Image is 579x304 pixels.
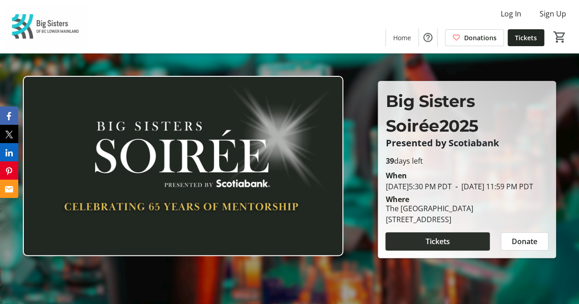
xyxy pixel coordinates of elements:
[385,170,406,181] div: When
[515,33,537,43] span: Tickets
[512,236,537,247] span: Donate
[385,138,548,148] p: Presented by Scotiabank
[385,156,394,166] span: 39
[508,29,544,46] a: Tickets
[501,8,521,19] span: Log In
[385,203,473,214] div: The [GEOGRAPHIC_DATA]
[385,155,548,166] p: days left
[393,33,411,43] span: Home
[445,29,504,46] a: Donations
[439,116,478,136] span: 2025
[419,28,437,47] button: Help
[385,214,473,225] div: [STREET_ADDRESS]
[385,232,490,251] button: Tickets
[386,29,418,46] a: Home
[385,196,409,203] div: Where
[540,8,566,19] span: Sign Up
[532,6,574,21] button: Sign Up
[5,4,87,49] img: Big Sisters of BC Lower Mainland's Logo
[23,76,343,256] img: Campaign CTA Media Photo
[385,181,451,192] span: [DATE] 5:30 PM PDT
[464,33,497,43] span: Donations
[493,6,529,21] button: Log In
[552,29,568,45] button: Cart
[426,236,450,247] span: Tickets
[501,232,548,251] button: Donate
[451,181,533,192] span: [DATE] 11:59 PM PDT
[385,89,548,138] p: Big Sisters Soirée
[451,181,461,192] span: -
